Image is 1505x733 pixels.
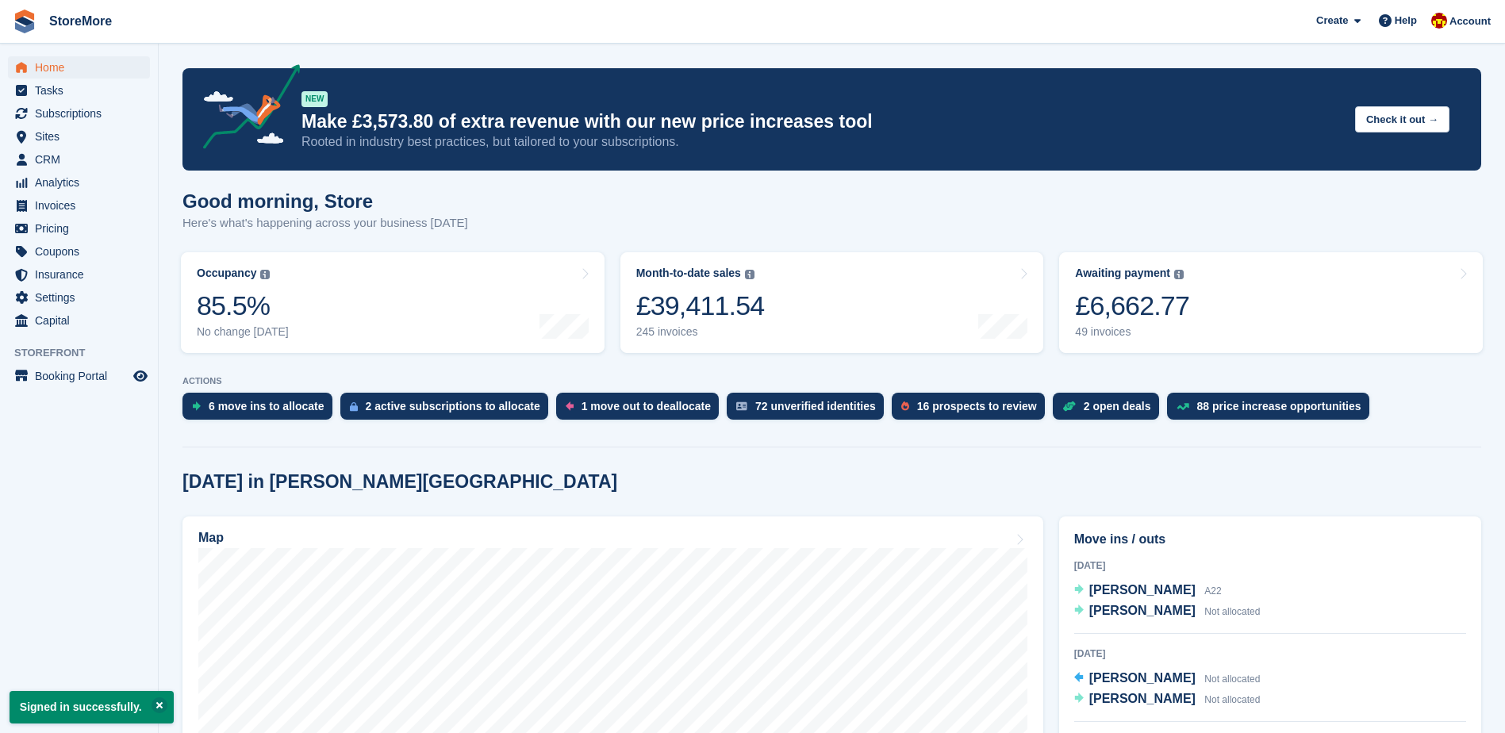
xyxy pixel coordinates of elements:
a: Preview store [131,366,150,386]
div: 6 move ins to allocate [209,400,324,413]
div: Month-to-date sales [636,267,741,280]
p: Rooted in industry best practices, but tailored to your subscriptions. [301,133,1342,151]
a: [PERSON_NAME] Not allocated [1074,601,1261,622]
img: stora-icon-8386f47178a22dfd0bd8f6a31ec36ba5ce8667c1dd55bd0f319d3a0aa187defe.svg [13,10,36,33]
h1: Good morning, Store [182,190,468,212]
div: 2 active subscriptions to allocate [366,400,540,413]
img: deal-1b604bf984904fb50ccaf53a9ad4b4a5d6e5aea283cecdc64d6e3604feb123c2.svg [1062,401,1076,412]
span: Capital [35,309,130,332]
a: menu [8,56,150,79]
a: [PERSON_NAME] Not allocated [1074,689,1261,710]
span: Booking Portal [35,365,130,387]
img: price-adjustments-announcement-icon-8257ccfd72463d97f412b2fc003d46551f7dbcb40ab6d574587a9cd5c0d94... [190,64,301,155]
a: 72 unverified identities [727,393,892,428]
span: [PERSON_NAME] [1089,671,1196,685]
a: [PERSON_NAME] A22 [1074,581,1222,601]
img: icon-info-grey-7440780725fd019a000dd9b08b2336e03edf1995a4989e88bcd33f0948082b44.svg [260,270,270,279]
span: Analytics [35,171,130,194]
img: price_increase_opportunities-93ffe204e8149a01c8c9dc8f82e8f89637d9d84a8eef4429ea346261dce0b2c0.svg [1177,403,1189,410]
a: 2 open deals [1053,393,1167,428]
a: menu [8,365,150,387]
a: menu [8,194,150,217]
div: No change [DATE] [197,325,289,339]
a: menu [8,125,150,148]
img: Store More Team [1431,13,1447,29]
p: ACTIONS [182,376,1481,386]
div: Awaiting payment [1075,267,1170,280]
span: Tasks [35,79,130,102]
span: CRM [35,148,130,171]
span: Not allocated [1204,694,1260,705]
span: Not allocated [1204,606,1260,617]
div: Occupancy [197,267,256,280]
p: Here's what's happening across your business [DATE] [182,214,468,232]
span: Account [1449,13,1491,29]
img: active_subscription_to_allocate_icon-d502201f5373d7db506a760aba3b589e785aa758c864c3986d89f69b8ff3... [350,401,358,412]
span: Coupons [35,240,130,263]
img: move_outs_to_deallocate_icon-f764333ba52eb49d3ac5e1228854f67142a1ed5810a6f6cc68b1a99e826820c5.svg [566,401,574,411]
span: Create [1316,13,1348,29]
a: 16 prospects to review [892,393,1053,428]
a: Awaiting payment £6,662.77 49 invoices [1059,252,1483,353]
div: 72 unverified identities [755,400,876,413]
a: menu [8,286,150,309]
div: 1 move out to deallocate [582,400,711,413]
div: [DATE] [1074,647,1466,661]
img: icon-info-grey-7440780725fd019a000dd9b08b2336e03edf1995a4989e88bcd33f0948082b44.svg [745,270,754,279]
div: [DATE] [1074,558,1466,573]
img: verify_identity-adf6edd0f0f0b5bbfe63781bf79b02c33cf7c696d77639b501bdc392416b5a36.svg [736,401,747,411]
div: 245 invoices [636,325,765,339]
a: 1 move out to deallocate [556,393,727,428]
div: £6,662.77 [1075,290,1189,322]
span: Settings [35,286,130,309]
h2: Map [198,531,224,545]
p: Signed in successfully. [10,691,174,723]
a: 6 move ins to allocate [182,393,340,428]
a: menu [8,171,150,194]
span: [PERSON_NAME] [1089,583,1196,597]
span: Subscriptions [35,102,130,125]
a: 2 active subscriptions to allocate [340,393,556,428]
img: move_ins_to_allocate_icon-fdf77a2bb77ea45bf5b3d319d69a93e2d87916cf1d5bf7949dd705db3b84f3ca.svg [192,401,201,411]
h2: [DATE] in [PERSON_NAME][GEOGRAPHIC_DATA] [182,471,617,493]
a: menu [8,217,150,240]
a: StoreMore [43,8,118,34]
span: A22 [1204,585,1221,597]
div: 2 open deals [1084,400,1151,413]
div: 85.5% [197,290,289,322]
span: [PERSON_NAME] [1089,692,1196,705]
div: £39,411.54 [636,290,765,322]
p: Make £3,573.80 of extra revenue with our new price increases tool [301,110,1342,133]
span: Insurance [35,263,130,286]
span: Pricing [35,217,130,240]
img: icon-info-grey-7440780725fd019a000dd9b08b2336e03edf1995a4989e88bcd33f0948082b44.svg [1174,270,1184,279]
h2: Move ins / outs [1074,530,1466,549]
img: prospect-51fa495bee0391a8d652442698ab0144808aea92771e9ea1ae160a38d050c398.svg [901,401,909,411]
a: Month-to-date sales £39,411.54 245 invoices [620,252,1044,353]
span: Help [1395,13,1417,29]
span: Invoices [35,194,130,217]
a: menu [8,263,150,286]
a: Occupancy 85.5% No change [DATE] [181,252,605,353]
span: Home [35,56,130,79]
span: Not allocated [1204,674,1260,685]
span: [PERSON_NAME] [1089,604,1196,617]
div: 16 prospects to review [917,400,1037,413]
button: Check it out → [1355,106,1449,132]
div: 49 invoices [1075,325,1189,339]
div: NEW [301,91,328,107]
a: menu [8,102,150,125]
span: Sites [35,125,130,148]
a: menu [8,79,150,102]
a: menu [8,240,150,263]
div: 88 price increase opportunities [1197,400,1361,413]
a: 88 price increase opportunities [1167,393,1377,428]
a: [PERSON_NAME] Not allocated [1074,669,1261,689]
a: menu [8,148,150,171]
a: menu [8,309,150,332]
span: Storefront [14,345,158,361]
